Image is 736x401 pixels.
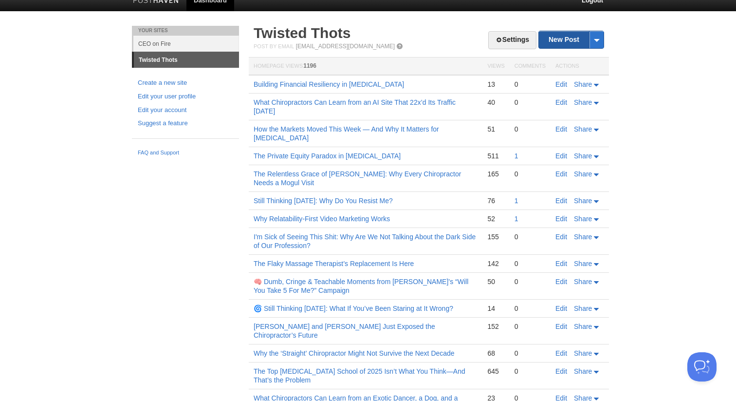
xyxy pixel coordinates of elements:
[254,152,401,160] a: The Private Equity Paradox in [MEDICAL_DATA]
[515,304,546,313] div: 0
[254,349,455,357] a: Why the ‘Straight’ Chiropractor Might Not Survive the Next Decade
[254,260,414,267] a: The Flaky Massage Therapist’s Replacement Is Here
[254,25,350,41] a: Twisted Thots
[515,367,546,376] div: 0
[555,197,567,205] a: Edit
[487,259,504,268] div: 142
[254,305,453,312] a: 🌀 Still Thinking [DATE]: What If You’ve Been Staring at It Wrong?
[551,57,609,76] th: Actions
[574,152,592,160] span: Share
[555,233,567,241] a: Edit
[487,304,504,313] div: 14
[487,125,504,134] div: 51
[574,197,592,205] span: Share
[487,196,504,205] div: 76
[132,26,239,36] li: Your Sites
[487,152,504,160] div: 511
[574,80,592,88] span: Share
[555,323,567,330] a: Edit
[303,62,316,69] span: 1196
[487,98,504,107] div: 40
[574,233,592,241] span: Share
[515,322,546,331] div: 0
[555,305,567,312] a: Edit
[555,152,567,160] a: Edit
[515,197,518,205] a: 1
[555,80,567,88] a: Edit
[555,349,567,357] a: Edit
[574,125,592,133] span: Share
[515,125,546,134] div: 0
[249,57,482,76] th: Homepage Views
[515,349,546,358] div: 0
[555,367,567,375] a: Edit
[515,215,518,223] a: 1
[515,80,546,89] div: 0
[487,170,504,178] div: 165
[254,233,476,249] a: I'm Sick of Seeing This Shit: Why Are We Not Talking About the Dark Side of Our Profession?
[574,305,592,312] span: Share
[138,78,233,88] a: Create a new site
[482,57,509,76] th: Views
[254,367,465,384] a: The Top [MEDICAL_DATA] School of 2025 Isn’t What You Think—And That’s the Problem
[555,98,567,106] a: Edit
[487,322,504,331] div: 152
[487,349,504,358] div: 68
[487,277,504,286] div: 50
[515,98,546,107] div: 0
[138,149,233,157] a: FAQ and Support
[487,367,504,376] div: 645
[574,349,592,357] span: Share
[687,352,717,382] iframe: Help Scout Beacon - Open
[515,259,546,268] div: 0
[138,105,233,115] a: Edit your account
[515,232,546,241] div: 0
[254,170,461,187] a: The Relentless Grace of [PERSON_NAME]: Why Every Chiropractor Needs a Mogul Visit
[574,260,592,267] span: Share
[254,80,404,88] a: Building Financial Resiliency in [MEDICAL_DATA]
[574,323,592,330] span: Share
[138,92,233,102] a: Edit your user profile
[134,52,239,68] a: Twisted Thots
[254,323,435,339] a: [PERSON_NAME] and [PERSON_NAME] Just Exposed the Chiropractor’s Future
[555,278,567,286] a: Edit
[487,214,504,223] div: 52
[487,80,504,89] div: 13
[539,31,604,48] a: New Post
[254,215,390,223] a: Why Relatability-First Video Marketing Works
[515,152,518,160] a: 1
[296,43,395,50] a: [EMAIL_ADDRESS][DOMAIN_NAME]
[555,215,567,223] a: Edit
[254,125,439,142] a: How the Markets Moved This Week — And Why It Matters for [MEDICAL_DATA]
[555,260,567,267] a: Edit
[254,278,468,294] a: 🧠 Dumb, Cringe & Teachable Moments from [PERSON_NAME]’s “Will You Take 5 For Me?” Campaign
[254,43,294,49] span: Post by Email
[574,170,592,178] span: Share
[133,36,239,52] a: CEO on Fire
[515,277,546,286] div: 0
[138,118,233,129] a: Suggest a feature
[574,278,592,286] span: Share
[487,232,504,241] div: 155
[515,170,546,178] div: 0
[254,197,393,205] a: Still Thinking [DATE]: Why Do You Resist Me?
[254,98,456,115] a: What Chiropractors Can Learn from an AI Site That 22x’d Its Traffic [DATE]
[510,57,551,76] th: Comments
[574,215,592,223] span: Share
[488,31,536,49] a: Settings
[574,98,592,106] span: Share
[574,367,592,375] span: Share
[555,170,567,178] a: Edit
[555,125,567,133] a: Edit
